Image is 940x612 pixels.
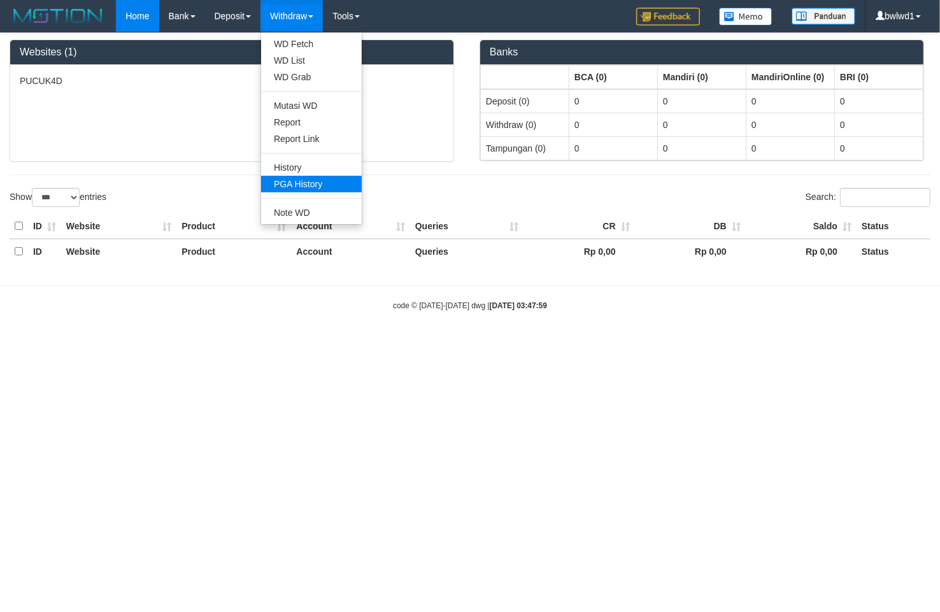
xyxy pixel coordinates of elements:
[835,113,923,136] td: 0
[569,113,658,136] td: 0
[635,214,746,239] th: DB
[261,176,362,192] a: PGA History
[20,46,444,58] h3: Websites (1)
[635,239,746,264] th: Rp 0,00
[410,214,524,239] th: Queries
[261,52,362,69] a: WD List
[569,65,658,89] th: Group: activate to sort column ascending
[746,239,857,264] th: Rp 0,00
[10,6,106,25] img: MOTION_logo.png
[28,239,61,264] th: ID
[569,136,658,160] td: 0
[261,36,362,52] a: WD Fetch
[261,131,362,147] a: Report Link
[658,65,746,89] th: Group: activate to sort column ascending
[481,136,569,160] td: Tampungan (0)
[835,89,923,113] td: 0
[806,188,930,207] label: Search:
[481,65,569,89] th: Group: activate to sort column ascending
[481,89,569,113] td: Deposit (0)
[658,89,746,113] td: 0
[658,113,746,136] td: 0
[176,214,291,239] th: Product
[28,214,61,239] th: ID
[261,159,362,176] a: History
[261,69,362,85] a: WD Grab
[20,75,444,87] p: PUCUK4D
[10,188,106,207] label: Show entries
[490,301,547,310] strong: [DATE] 03:47:59
[569,89,658,113] td: 0
[857,214,930,239] th: Status
[658,136,746,160] td: 0
[746,65,835,89] th: Group: activate to sort column ascending
[746,89,835,113] td: 0
[524,239,635,264] th: Rp 0,00
[719,8,773,25] img: Button%20Memo.svg
[61,239,176,264] th: Website
[636,8,700,25] img: Feedback.jpg
[261,114,362,131] a: Report
[410,239,524,264] th: Queries
[857,239,930,264] th: Status
[61,214,176,239] th: Website
[481,113,569,136] td: Withdraw (0)
[746,113,835,136] td: 0
[835,65,923,89] th: Group: activate to sort column ascending
[746,136,835,160] td: 0
[291,239,409,264] th: Account
[32,188,80,207] select: Showentries
[490,46,914,58] h3: Banks
[792,8,855,25] img: panduan.png
[393,301,547,310] small: code © [DATE]-[DATE] dwg |
[261,97,362,114] a: Mutasi WD
[835,136,923,160] td: 0
[524,214,635,239] th: CR
[176,239,291,264] th: Product
[746,214,857,239] th: Saldo
[261,204,362,221] a: Note WD
[291,214,409,239] th: Account
[840,188,930,207] input: Search:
